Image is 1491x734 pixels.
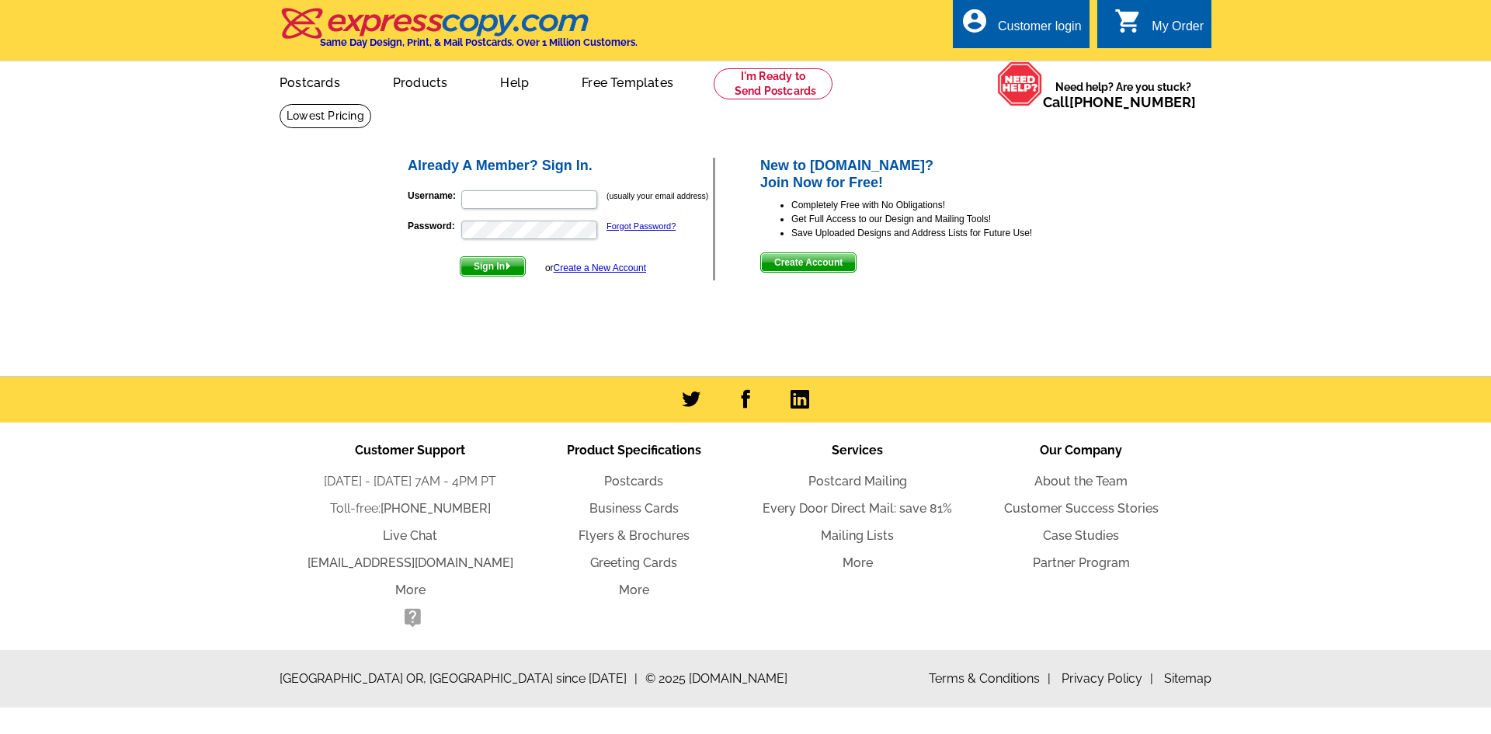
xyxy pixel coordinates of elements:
a: Postcards [255,63,365,99]
i: shopping_cart [1114,7,1142,35]
span: Our Company [1040,443,1122,457]
a: [PHONE_NUMBER] [381,501,491,516]
span: Services [832,443,883,457]
img: help [997,61,1043,106]
span: Customer Support [355,443,465,457]
li: Completely Free with No Obligations! [791,198,1086,212]
i: account_circle [961,7,989,35]
a: Flyers & Brochures [579,528,690,543]
a: account_circle Customer login [961,17,1082,37]
h4: Same Day Design, Print, & Mail Postcards. Over 1 Million Customers. [320,37,638,48]
div: or [545,261,646,275]
a: Create a New Account [554,263,646,273]
a: Mailing Lists [821,528,894,543]
a: [EMAIL_ADDRESS][DOMAIN_NAME] [308,555,513,570]
a: Same Day Design, Print, & Mail Postcards. Over 1 Million Customers. [280,19,638,48]
div: My Order [1152,19,1204,41]
span: Sign In [461,257,525,276]
a: Business Cards [589,501,679,516]
span: Call [1043,94,1196,110]
a: Postcard Mailing [808,474,907,489]
a: Free Templates [557,63,698,99]
a: About the Team [1034,474,1128,489]
span: Need help? Are you stuck? [1043,79,1204,110]
a: More [619,583,649,597]
a: Postcards [604,474,663,489]
span: [GEOGRAPHIC_DATA] OR, [GEOGRAPHIC_DATA] since [DATE] [280,670,638,688]
h2: Already A Member? Sign In. [408,158,713,175]
a: shopping_cart My Order [1114,17,1204,37]
li: Toll-free: [298,499,522,518]
a: More [395,583,426,597]
a: Case Studies [1043,528,1119,543]
a: Help [475,63,554,99]
a: Products [368,63,473,99]
button: Create Account [760,252,857,273]
li: [DATE] - [DATE] 7AM - 4PM PT [298,472,522,491]
a: Partner Program [1033,555,1130,570]
a: Forgot Password? [606,221,676,231]
div: Customer login [998,19,1082,41]
button: Sign In [460,256,526,277]
span: © 2025 [DOMAIN_NAME] [645,670,787,688]
a: Greeting Cards [590,555,677,570]
span: Product Specifications [567,443,701,457]
a: More [843,555,873,570]
small: (usually your email address) [606,191,708,200]
a: Sitemap [1164,671,1211,686]
li: Get Full Access to our Design and Mailing Tools! [791,212,1086,226]
li: Save Uploaded Designs and Address Lists for Future Use! [791,226,1086,240]
a: Terms & Conditions [929,671,1051,686]
a: Live Chat [383,528,437,543]
a: Customer Success Stories [1004,501,1159,516]
h2: New to [DOMAIN_NAME]? Join Now for Free! [760,158,1086,191]
a: Every Door Direct Mail: save 81% [763,501,952,516]
img: button-next-arrow-white.png [505,263,512,270]
a: [PHONE_NUMBER] [1069,94,1196,110]
label: Password: [408,219,460,233]
span: Create Account [761,253,856,272]
label: Username: [408,189,460,203]
a: Privacy Policy [1062,671,1153,686]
